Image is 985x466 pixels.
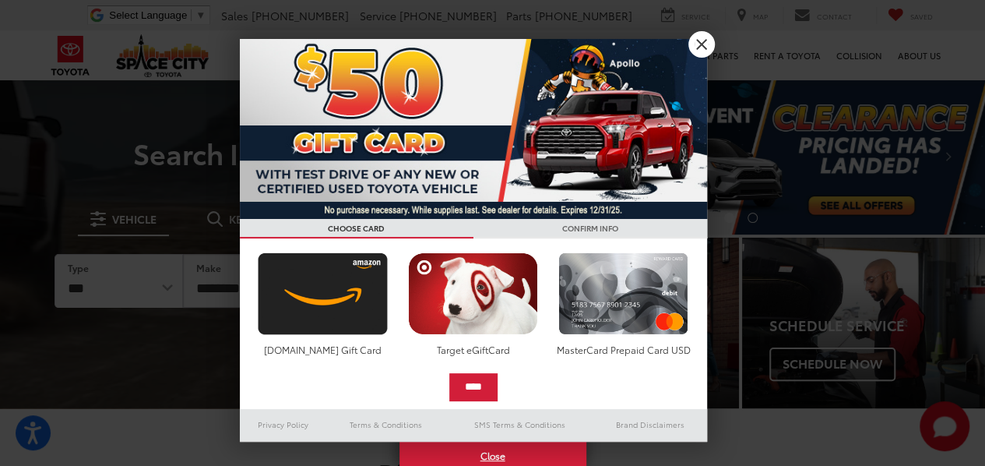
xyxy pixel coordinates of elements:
[240,39,707,219] img: 53411_top_152338.jpg
[593,415,707,434] a: Brand Disclaimers
[254,252,392,335] img: amazoncard.png
[240,415,327,434] a: Privacy Policy
[254,343,392,356] div: [DOMAIN_NAME] Gift Card
[473,219,707,238] h3: CONFIRM INFO
[554,252,692,335] img: mastercard.png
[404,252,542,335] img: targetcard.png
[326,415,445,434] a: Terms & Conditions
[446,415,593,434] a: SMS Terms & Conditions
[554,343,692,356] div: MasterCard Prepaid Card USD
[404,343,542,356] div: Target eGiftCard
[240,219,473,238] h3: CHOOSE CARD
